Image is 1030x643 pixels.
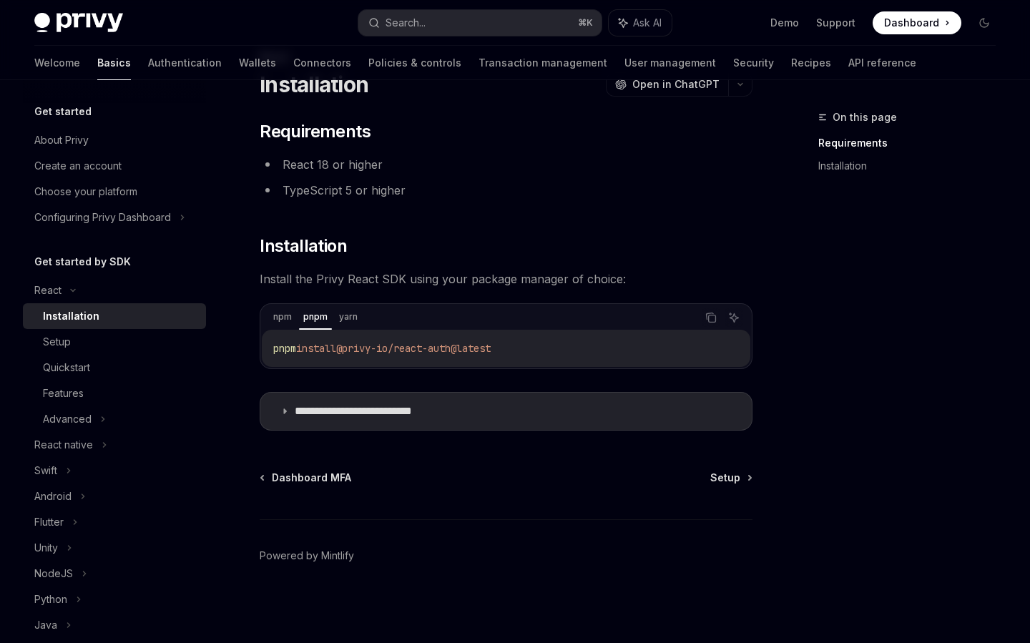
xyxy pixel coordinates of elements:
div: React native [34,436,93,453]
div: Features [43,385,84,402]
li: TypeScript 5 or higher [260,180,752,200]
div: Flutter [34,514,64,531]
div: Setup [43,333,71,350]
span: ⌘ K [578,17,593,29]
a: Welcome [34,46,80,80]
button: Ask AI [725,308,743,327]
span: @privy-io/react-auth@latest [336,342,491,355]
a: Connectors [293,46,351,80]
button: Toggle dark mode [973,11,996,34]
button: Copy the contents from the code block [702,308,720,327]
div: Android [34,488,72,505]
a: Support [816,16,855,30]
span: On this page [833,109,897,126]
button: Search...⌘K [358,10,601,36]
div: Installation [43,308,99,325]
span: Ask AI [633,16,662,30]
a: Choose your platform [23,179,206,205]
a: Quickstart [23,355,206,381]
div: About Privy [34,132,89,149]
span: Requirements [260,120,371,143]
div: yarn [335,308,362,325]
div: Unity [34,539,58,556]
a: API reference [848,46,916,80]
a: Powered by Mintlify [260,549,354,563]
a: Basics [97,46,131,80]
div: Python [34,591,67,608]
h5: Get started [34,103,92,120]
div: npm [269,308,296,325]
h1: Installation [260,72,368,97]
div: Java [34,617,57,634]
a: Create an account [23,153,206,179]
a: Policies & controls [368,46,461,80]
span: Open in ChatGPT [632,77,720,92]
div: Configuring Privy Dashboard [34,209,171,226]
span: Installation [260,235,347,257]
a: Wallets [239,46,276,80]
a: Setup [710,471,751,485]
div: Create an account [34,157,122,175]
a: Requirements [818,132,1007,154]
span: pnpm [273,342,296,355]
button: Ask AI [609,10,672,36]
div: Search... [386,14,426,31]
span: Setup [710,471,740,485]
div: Quickstart [43,359,90,376]
a: Features [23,381,206,406]
a: Dashboard [873,11,961,34]
span: install [296,342,336,355]
a: Security [733,46,774,80]
span: Install the Privy React SDK using your package manager of choice: [260,269,752,289]
a: User management [624,46,716,80]
div: Choose your platform [34,183,137,200]
div: NodeJS [34,565,73,582]
a: Demo [770,16,799,30]
a: Transaction management [479,46,607,80]
div: Advanced [43,411,92,428]
a: Setup [23,329,206,355]
div: pnpm [299,308,332,325]
a: Dashboard MFA [261,471,351,485]
h5: Get started by SDK [34,253,131,270]
span: Dashboard [884,16,939,30]
a: Recipes [791,46,831,80]
a: Authentication [148,46,222,80]
button: Open in ChatGPT [606,72,728,97]
span: Dashboard MFA [272,471,351,485]
a: About Privy [23,127,206,153]
img: dark logo [34,13,123,33]
div: Swift [34,462,57,479]
a: Installation [818,154,1007,177]
div: React [34,282,62,299]
li: React 18 or higher [260,154,752,175]
a: Installation [23,303,206,329]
